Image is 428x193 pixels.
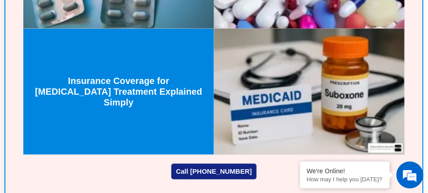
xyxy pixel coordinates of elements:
[176,168,252,175] span: Call [PHONE_NUMBER]
[60,47,164,59] div: Chat with us now
[147,4,169,26] div: Minimize live chat window
[307,167,383,175] div: We're Online!
[171,164,256,180] a: Call [PHONE_NUMBER]
[30,75,207,108] h3: Insurance Coverage for [MEDICAL_DATA] Treatment Explained Simply
[23,29,214,155] a: does insurance cover suboxone treatment Insurance Coverage for [MEDICAL_DATA] Treatment Explained...
[10,46,23,60] div: Navigation go back
[214,29,405,155] a: Medicaid suboxone treatment
[307,176,383,183] p: How may I help you today?
[52,46,124,137] span: We're online!
[4,112,171,143] textarea: Type your message and hit 'Enter'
